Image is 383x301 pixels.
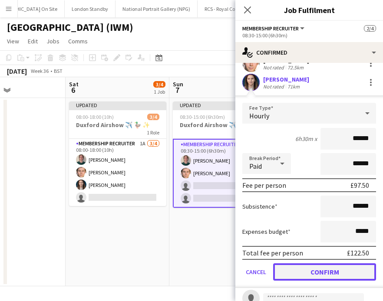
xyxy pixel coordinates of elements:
[29,68,50,74] span: Week 36
[68,85,79,95] span: 6
[242,181,286,190] div: Fee per person
[173,101,270,208] app-job-card: Updated08:30-15:00 (6h30m)2/4Duxford Airshow ✈️ 🦆 ✨1 RoleMembership Recruiter2/408:30-15:00 (6h30...
[249,111,269,120] span: Hourly
[172,85,183,95] span: 7
[154,88,165,95] div: 1 Job
[147,129,159,136] span: 1 Role
[350,181,369,190] div: £97.50
[273,263,376,281] button: Confirm
[242,203,277,210] label: Subsistence
[295,135,317,143] div: 6h30m x
[263,64,286,71] div: Not rated
[68,37,88,45] span: Comms
[173,139,270,208] app-card-role: Membership Recruiter2/408:30-15:00 (6h30m)[PERSON_NAME][PERSON_NAME]
[69,80,79,88] span: Sat
[147,114,159,120] span: 3/4
[235,4,383,16] h3: Job Fulfilment
[54,68,63,74] div: BST
[242,228,291,236] label: Expenses budget
[263,75,309,83] div: [PERSON_NAME]
[65,0,116,17] button: London Standby
[180,114,225,120] span: 08:30-15:00 (6h30m)
[3,36,23,47] a: View
[263,83,286,90] div: Not rated
[364,25,376,32] span: 2/4
[65,36,91,47] a: Comms
[242,25,299,32] span: Membership Recruiter
[173,80,183,88] span: Sun
[7,21,133,34] h1: [GEOGRAPHIC_DATA] (IWM)
[242,263,270,281] button: Cancel
[76,114,114,120] span: 08:00-18:00 (10h)
[7,37,19,45] span: View
[286,64,305,71] div: 72.5km
[173,121,270,129] h3: Duxford Airshow ✈️ 🦆 ✨
[242,32,376,39] div: 08:30-15:00 (6h30m)
[347,249,369,257] div: £122.50
[7,67,27,75] div: [DATE]
[173,101,270,108] div: Updated
[69,101,166,206] app-job-card: Updated08:00-18:00 (10h)3/4Duxford Airshow ✈️ 🦆 ✨1 RoleMembership Recruiter1A3/408:00-18:00 (10h)...
[286,83,301,90] div: 71km
[43,36,63,47] a: Jobs
[242,25,306,32] button: Membership Recruiter
[69,121,166,129] h3: Duxford Airshow ✈️ 🦆 ✨
[69,139,166,206] app-card-role: Membership Recruiter1A3/408:00-18:00 (10h)[PERSON_NAME][PERSON_NAME][PERSON_NAME]
[46,37,59,45] span: Jobs
[249,162,262,170] span: Paid
[116,0,198,17] button: National Portrait Gallery (NPG)
[24,36,41,47] a: Edit
[242,249,303,257] div: Total fee per person
[198,0,279,17] button: RCS - Royal College of Surgeons
[153,81,165,88] span: 3/4
[235,42,383,63] div: Confirmed
[69,101,166,108] div: Updated
[28,37,38,45] span: Edit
